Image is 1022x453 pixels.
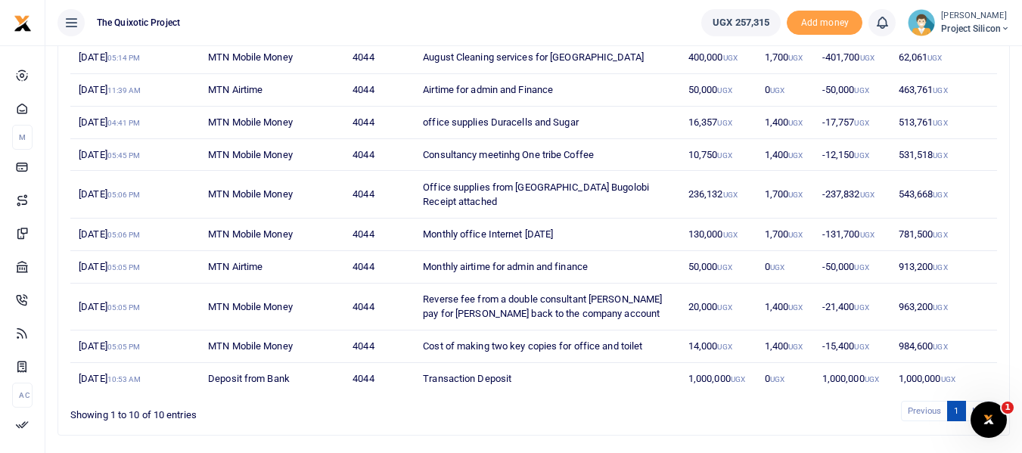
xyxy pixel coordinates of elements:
[200,363,344,395] td: Deposit from Bank
[680,171,756,218] td: 236,132
[107,54,141,62] small: 05:14 PM
[941,375,955,383] small: UGX
[756,363,814,395] td: 0
[415,330,680,363] td: Cost of making two key copies for office and toilet
[787,11,862,36] li: Toup your wallet
[908,9,935,36] img: profile-user
[415,107,680,139] td: office supplies Duracells and Sugar
[200,219,344,251] td: MTN Mobile Money
[927,54,942,62] small: UGX
[344,219,415,251] td: 4044
[713,15,769,30] span: UGX 257,315
[756,171,814,218] td: 1,700
[756,42,814,74] td: 1,700
[680,363,756,395] td: 1,000,000
[14,17,32,28] a: logo-small logo-large logo-large
[70,74,200,107] td: [DATE]
[12,125,33,150] li: M
[890,251,997,284] td: 913,200
[788,231,803,239] small: UGX
[415,363,680,395] td: Transaction Deposit
[680,139,756,172] td: 10,750
[717,263,732,271] small: UGX
[890,107,997,139] td: 513,761
[787,11,862,36] span: Add money
[854,86,868,95] small: UGX
[933,119,947,127] small: UGX
[756,107,814,139] td: 1,400
[200,284,344,330] td: MTN Mobile Money
[200,107,344,139] td: MTN Mobile Money
[933,303,947,312] small: UGX
[890,330,997,363] td: 984,600
[680,251,756,284] td: 50,000
[854,263,868,271] small: UGX
[865,375,879,383] small: UGX
[941,10,1010,23] small: [PERSON_NAME]
[415,171,680,218] td: Office supplies from [GEOGRAPHIC_DATA] Bugolobi Receipt attached
[717,343,732,351] small: UGX
[107,231,141,239] small: 05:06 PM
[933,343,947,351] small: UGX
[814,330,890,363] td: -15,400
[756,284,814,330] td: 1,400
[70,171,200,218] td: [DATE]
[680,42,756,74] td: 400,000
[756,139,814,172] td: 1,400
[415,42,680,74] td: August Cleaning services for [GEOGRAPHIC_DATA]
[200,139,344,172] td: MTN Mobile Money
[680,330,756,363] td: 14,000
[814,42,890,74] td: -401,700
[814,251,890,284] td: -50,000
[814,219,890,251] td: -131,700
[933,263,947,271] small: UGX
[814,107,890,139] td: -17,757
[814,74,890,107] td: -50,000
[200,330,344,363] td: MTN Mobile Money
[70,399,450,423] div: Showing 1 to 10 of 10 entries
[933,86,947,95] small: UGX
[107,86,141,95] small: 11:39 AM
[12,383,33,408] li: Ac
[723,191,738,199] small: UGX
[890,42,997,74] td: 62,061
[107,191,141,199] small: 05:06 PM
[756,74,814,107] td: 0
[680,284,756,330] td: 20,000
[933,151,947,160] small: UGX
[344,139,415,172] td: 4044
[717,119,732,127] small: UGX
[70,330,200,363] td: [DATE]
[788,303,803,312] small: UGX
[854,119,868,127] small: UGX
[756,251,814,284] td: 0
[717,151,732,160] small: UGX
[200,42,344,74] td: MTN Mobile Money
[770,263,784,271] small: UGX
[788,343,803,351] small: UGX
[415,251,680,284] td: Monthly airtime for admin and finance
[344,363,415,395] td: 4044
[1002,402,1014,414] span: 1
[680,107,756,139] td: 16,357
[971,402,1007,438] iframe: Intercom live chat
[890,219,997,251] td: 781,500
[731,375,745,383] small: UGX
[770,375,784,383] small: UGX
[200,251,344,284] td: MTN Airtime
[814,171,890,218] td: -237,832
[70,284,200,330] td: [DATE]
[200,171,344,218] td: MTN Mobile Money
[908,9,1010,36] a: profile-user [PERSON_NAME] Project Silicon
[344,330,415,363] td: 4044
[860,191,874,199] small: UGX
[70,363,200,395] td: [DATE]
[70,139,200,172] td: [DATE]
[723,54,738,62] small: UGX
[854,343,868,351] small: UGX
[107,303,141,312] small: 05:05 PM
[788,191,803,199] small: UGX
[107,151,141,160] small: 05:45 PM
[756,219,814,251] td: 1,700
[344,107,415,139] td: 4044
